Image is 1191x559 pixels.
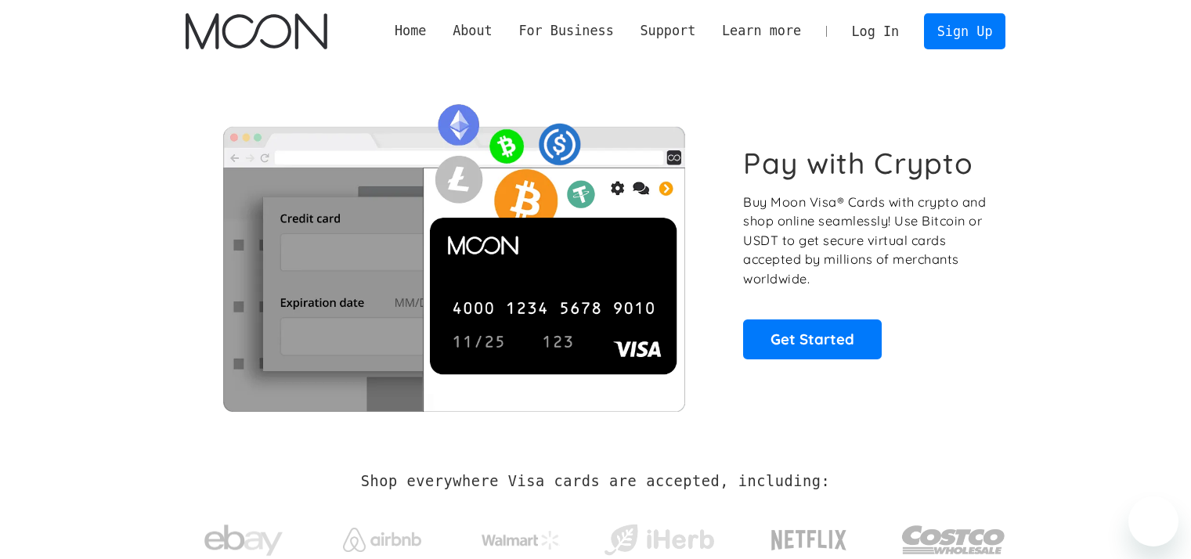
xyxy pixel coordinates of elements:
[743,193,988,289] p: Buy Moon Visa® Cards with crypto and shop online seamlessly! Use Bitcoin or USDT to get secure vi...
[627,21,709,41] div: Support
[743,146,973,181] h1: Pay with Crypto
[186,13,327,49] a: home
[361,473,830,490] h2: Shop everywhere Visa cards are accepted, including:
[482,531,560,550] img: Walmart
[453,21,493,41] div: About
[186,13,327,49] img: Moon Logo
[1128,496,1178,546] iframe: Button to launch messaging window
[839,14,912,49] a: Log In
[722,21,801,41] div: Learn more
[506,21,627,41] div: For Business
[709,21,814,41] div: Learn more
[462,515,579,557] a: Walmart
[343,528,421,552] img: Airbnb
[381,21,439,41] a: Home
[439,21,505,41] div: About
[518,21,613,41] div: For Business
[924,13,1005,49] a: Sign Up
[743,319,882,359] a: Get Started
[640,21,695,41] div: Support
[186,93,722,411] img: Moon Cards let you spend your crypto anywhere Visa is accepted.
